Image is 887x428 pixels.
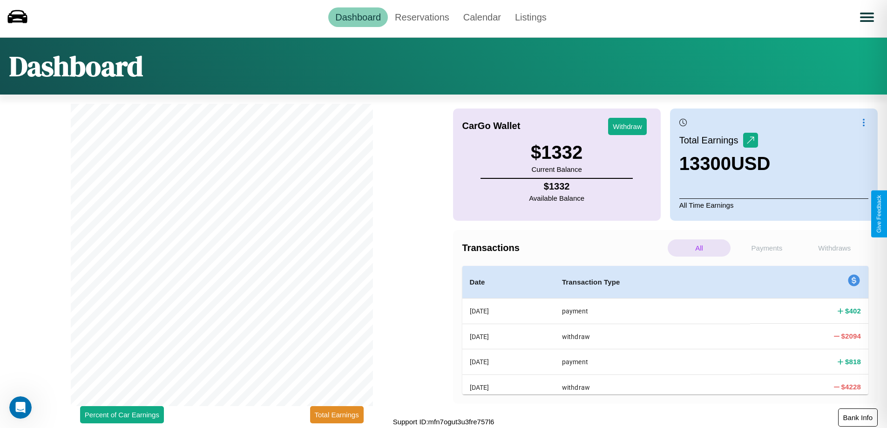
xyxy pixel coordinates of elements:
[508,7,554,27] a: Listings
[9,396,32,419] iframe: Intercom live chat
[668,239,731,257] p: All
[388,7,456,27] a: Reservations
[462,349,555,374] th: [DATE]
[679,198,868,211] p: All Time Earnings
[531,142,582,163] h3: $ 1332
[876,195,882,233] div: Give Feedback
[80,406,164,423] button: Percent of Car Earnings
[462,374,555,400] th: [DATE]
[838,408,878,427] button: Bank Info
[555,349,751,374] th: payment
[845,357,861,367] h4: $ 818
[679,132,743,149] p: Total Earnings
[393,415,494,428] p: Support ID: mfn7ogut3u3fre757l6
[841,331,861,341] h4: $ 2094
[310,406,364,423] button: Total Earnings
[735,239,798,257] p: Payments
[470,277,547,288] h4: Date
[456,7,508,27] a: Calendar
[841,382,861,392] h4: $ 4228
[462,299,555,324] th: [DATE]
[531,163,582,176] p: Current Balance
[854,4,880,30] button: Open menu
[679,153,771,174] h3: 13300 USD
[845,306,861,316] h4: $ 402
[608,118,647,135] button: Withdraw
[555,299,751,324] th: payment
[555,374,751,400] th: withdraw
[462,324,555,349] th: [DATE]
[529,181,584,192] h4: $ 1332
[462,121,521,131] h4: CarGo Wallet
[529,192,584,204] p: Available Balance
[462,243,665,253] h4: Transactions
[803,239,866,257] p: Withdraws
[9,47,143,85] h1: Dashboard
[555,324,751,349] th: withdraw
[328,7,388,27] a: Dashboard
[562,277,743,288] h4: Transaction Type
